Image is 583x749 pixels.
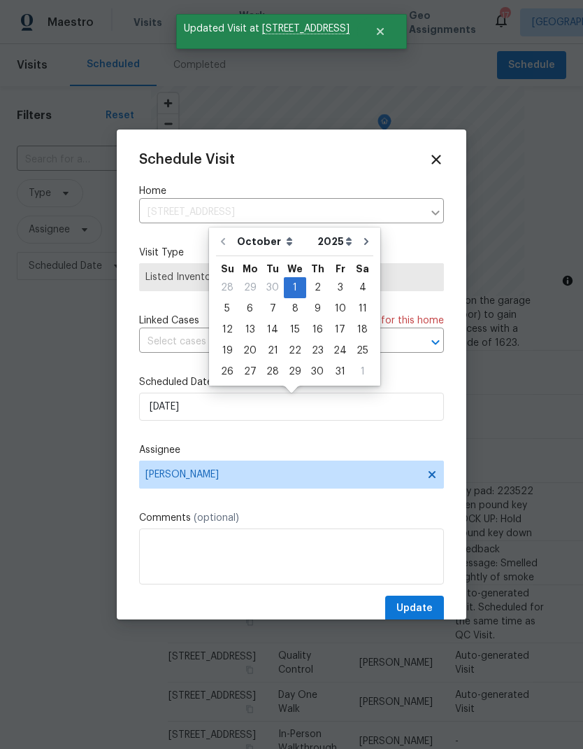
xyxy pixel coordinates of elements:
div: Tue Oct 07 2025 [261,298,284,319]
div: 3 [329,278,352,297]
div: 22 [284,341,306,360]
div: Sun Sep 28 2025 [216,277,238,298]
div: Tue Sep 30 2025 [261,277,284,298]
div: 28 [261,362,284,381]
div: Mon Oct 20 2025 [238,340,261,361]
div: 18 [352,320,373,339]
div: 2 [306,278,329,297]
abbr: Monday [243,264,258,274]
div: Sun Oct 05 2025 [216,298,238,319]
input: Enter in an address [139,202,423,223]
div: 1 [284,278,306,297]
select: Year [314,231,356,252]
button: Go to previous month [213,227,233,255]
label: Home [139,184,444,198]
div: 7 [261,299,284,318]
div: Sat Oct 25 2025 [352,340,373,361]
div: 25 [352,341,373,360]
div: Fri Oct 24 2025 [329,340,352,361]
div: 20 [238,341,261,360]
div: 16 [306,320,329,339]
div: Sat Oct 04 2025 [352,277,373,298]
div: 31 [329,362,352,381]
div: Wed Oct 29 2025 [284,361,306,382]
div: Mon Sep 29 2025 [238,277,261,298]
span: [PERSON_NAME] [145,469,419,480]
span: Updated Visit at [176,14,357,43]
div: 19 [216,341,238,360]
div: 5 [216,299,238,318]
div: Wed Oct 08 2025 [284,298,306,319]
div: Sat Oct 18 2025 [352,319,373,340]
div: Sun Oct 26 2025 [216,361,238,382]
div: 4 [352,278,373,297]
div: 14 [261,320,284,339]
span: Listed Inventory Diagnostic [145,270,438,284]
div: 8 [284,299,306,318]
div: Thu Oct 30 2025 [306,361,329,382]
div: Sun Oct 12 2025 [216,319,238,340]
button: Update [385,596,444,622]
button: Go to next month [356,227,377,255]
div: 17 [329,320,352,339]
div: Fri Oct 17 2025 [329,319,352,340]
div: Thu Oct 09 2025 [306,298,329,319]
span: Linked Cases [139,314,199,328]
div: 30 [306,362,329,381]
span: Update [396,600,433,617]
label: Visit Type [139,246,444,260]
div: Mon Oct 13 2025 [238,319,261,340]
span: Close [429,152,444,167]
abbr: Saturday [356,264,369,274]
div: 29 [284,362,306,381]
button: Open [426,332,445,352]
span: Schedule Visit [139,153,235,167]
div: Fri Oct 10 2025 [329,298,352,319]
div: Thu Oct 02 2025 [306,277,329,298]
abbr: Thursday [311,264,324,274]
label: Comments [139,511,444,525]
button: Close [357,17,403,45]
div: 1 [352,362,373,381]
div: 10 [329,299,352,318]
div: 26 [216,362,238,381]
div: Fri Oct 03 2025 [329,277,352,298]
abbr: Tuesday [266,264,279,274]
div: 23 [306,341,329,360]
div: Sat Nov 01 2025 [352,361,373,382]
div: 13 [238,320,261,339]
div: Mon Oct 06 2025 [238,298,261,319]
div: 11 [352,299,373,318]
div: 29 [238,278,261,297]
div: Sun Oct 19 2025 [216,340,238,361]
input: Select cases [139,331,405,353]
abbr: Sunday [221,264,234,274]
div: Wed Oct 15 2025 [284,319,306,340]
div: Tue Oct 14 2025 [261,319,284,340]
div: Fri Oct 31 2025 [329,361,352,382]
div: Tue Oct 28 2025 [261,361,284,382]
div: 30 [261,278,284,297]
div: Wed Oct 22 2025 [284,340,306,361]
div: Thu Oct 16 2025 [306,319,329,340]
div: 6 [238,299,261,318]
abbr: Wednesday [287,264,303,274]
label: Assignee [139,443,444,457]
input: M/D/YYYY [139,393,444,421]
div: 21 [261,341,284,360]
label: Scheduled Date [139,375,444,389]
div: 28 [216,278,238,297]
div: 24 [329,341,352,360]
div: Wed Oct 01 2025 [284,277,306,298]
select: Month [233,231,314,252]
div: Thu Oct 23 2025 [306,340,329,361]
div: 9 [306,299,329,318]
span: (optional) [194,513,239,523]
div: 15 [284,320,306,339]
div: Tue Oct 21 2025 [261,340,284,361]
div: 12 [216,320,238,339]
div: Sat Oct 11 2025 [352,298,373,319]
abbr: Friday [336,264,345,274]
div: Mon Oct 27 2025 [238,361,261,382]
div: 27 [238,362,261,381]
